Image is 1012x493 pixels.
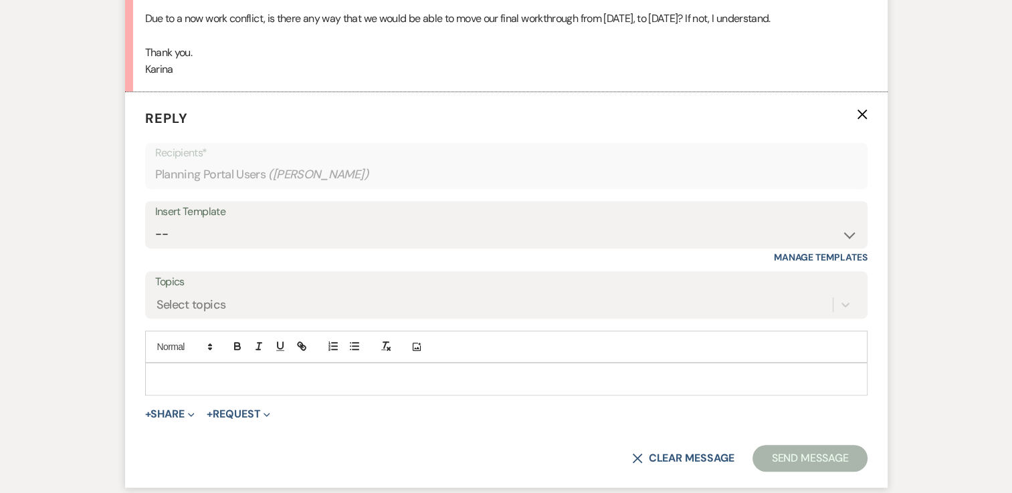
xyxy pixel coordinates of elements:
button: Send Message [752,445,867,472]
button: Share [145,409,195,420]
p: Due to a now work conflict, is there any way that we would be able to move our final workthrough ... [145,10,868,27]
div: Insert Template [155,202,857,222]
span: + [145,409,151,420]
div: Select topics [157,296,226,314]
button: Request [207,409,270,420]
a: Manage Templates [774,251,868,263]
p: Recipients* [155,144,857,162]
span: + [207,409,213,420]
span: ( [PERSON_NAME] ) [268,166,369,184]
div: Planning Portal Users [155,162,857,188]
span: Reply [145,110,188,127]
p: Thank you. [145,44,868,61]
p: Karina [145,61,868,78]
button: Clear message [632,453,734,464]
label: Topics [155,273,857,292]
